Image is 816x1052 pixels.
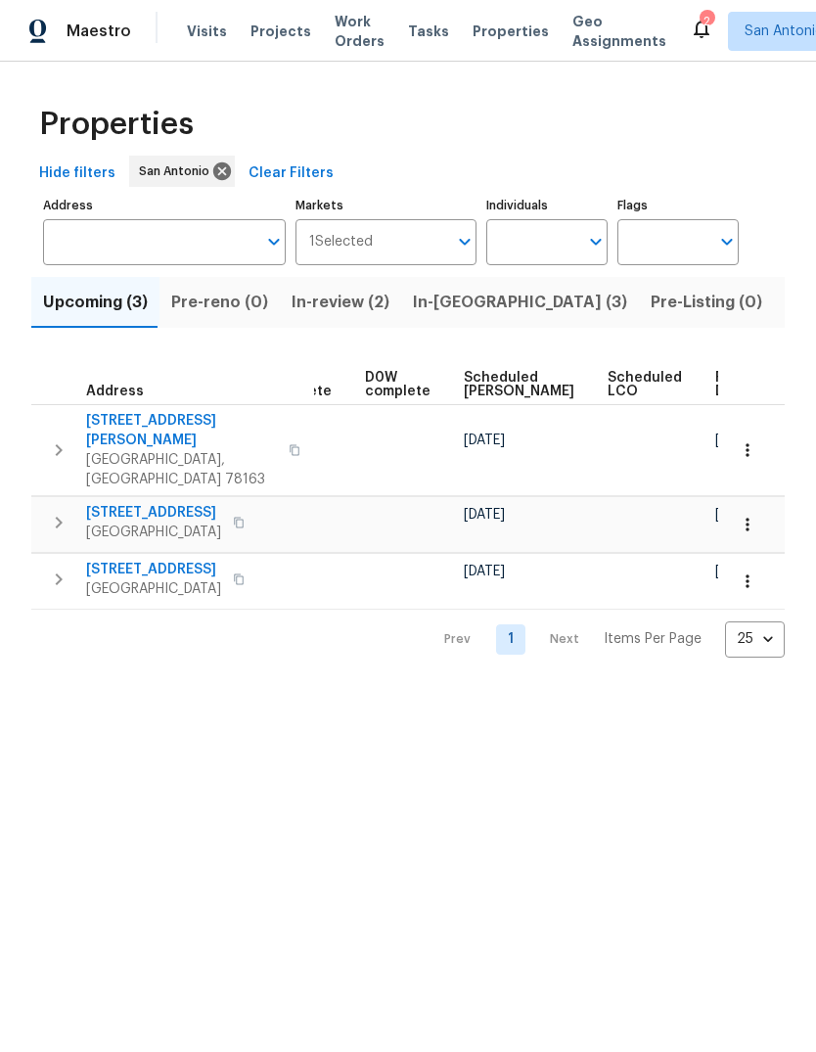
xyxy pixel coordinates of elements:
[86,579,221,599] span: [GEOGRAPHIC_DATA]
[86,385,144,398] span: Address
[86,503,221,523] span: [STREET_ADDRESS]
[139,161,217,181] span: San Antonio
[464,508,505,522] span: [DATE]
[700,12,713,31] div: 2
[250,22,311,41] span: Projects
[260,228,288,255] button: Open
[86,560,221,579] span: [STREET_ADDRESS]
[39,114,194,134] span: Properties
[292,289,389,316] span: In-review (2)
[464,434,505,447] span: [DATE]
[43,200,286,211] label: Address
[129,156,235,187] div: San Antonio
[464,565,505,578] span: [DATE]
[39,161,115,186] span: Hide filters
[608,371,682,398] span: Scheduled LCO
[408,24,449,38] span: Tasks
[473,22,549,41] span: Properties
[86,411,277,450] span: [STREET_ADDRESS][PERSON_NAME]
[31,156,123,192] button: Hide filters
[309,234,373,251] span: 1 Selected
[295,200,477,211] label: Markets
[715,371,758,398] span: Ready Date
[604,629,702,649] p: Items Per Page
[715,434,756,447] span: [DATE]
[86,450,277,489] span: [GEOGRAPHIC_DATA], [GEOGRAPHIC_DATA] 78163
[451,228,478,255] button: Open
[464,371,574,398] span: Scheduled [PERSON_NAME]
[413,289,627,316] span: In-[GEOGRAPHIC_DATA] (3)
[715,565,756,578] span: [DATE]
[651,289,762,316] span: Pre-Listing (0)
[617,200,739,211] label: Flags
[582,228,610,255] button: Open
[43,289,148,316] span: Upcoming (3)
[241,156,341,192] button: Clear Filters
[365,371,431,398] span: D0W complete
[67,22,131,41] span: Maestro
[86,523,221,542] span: [GEOGRAPHIC_DATA]
[725,614,785,664] div: 25
[249,161,334,186] span: Clear Filters
[335,12,385,51] span: Work Orders
[171,289,268,316] span: Pre-reno (0)
[713,228,741,255] button: Open
[572,12,666,51] span: Geo Assignments
[496,624,525,655] a: Goto page 1
[426,621,785,658] nav: Pagination Navigation
[715,508,756,522] span: [DATE]
[187,22,227,41] span: Visits
[486,200,608,211] label: Individuals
